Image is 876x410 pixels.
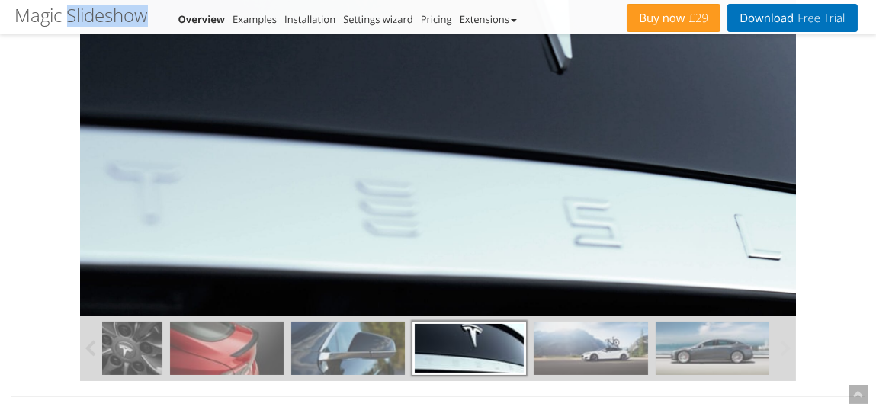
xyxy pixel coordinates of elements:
[727,4,857,32] a: DownloadFree Trial
[178,12,226,26] a: Overview
[534,322,647,375] img: models-08.jpg
[685,12,709,24] span: £29
[421,12,452,26] a: Pricing
[233,12,277,26] a: Examples
[627,4,720,32] a: Buy now£29
[48,322,162,375] img: models-03.jpg
[656,322,769,375] img: models-09.jpg
[170,322,284,375] img: models-04.jpg
[15,5,148,25] h1: Magic Slideshow
[794,12,845,24] span: Free Trial
[343,12,413,26] a: Settings wizard
[460,12,517,26] a: Extensions
[291,322,405,375] img: models-06.jpg
[284,12,335,26] a: Installation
